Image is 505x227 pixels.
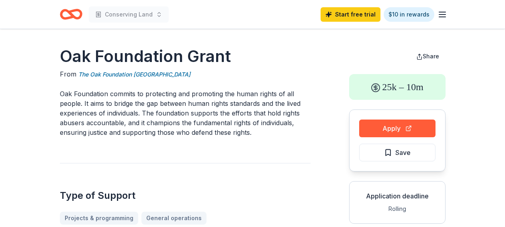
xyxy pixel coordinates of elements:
button: Save [359,144,435,161]
span: Save [395,147,411,158]
button: Conserving Land [89,6,169,23]
h1: Oak Foundation Grant [60,45,311,68]
span: Share [423,53,439,60]
a: The Oak Foundation [GEOGRAPHIC_DATA] [78,70,190,79]
div: Application deadline [356,191,439,201]
div: From [60,69,311,79]
p: Oak Foundation commits to protecting and promoting the human rights of all people. It aims to bri... [60,89,311,137]
a: Projects & programming [60,212,138,225]
div: Rolling [356,204,439,214]
a: Home [60,5,82,24]
div: 25k – 10m [349,74,446,100]
button: Share [410,48,446,64]
span: Conserving Land [105,10,153,19]
h2: Type of Support [60,189,311,202]
button: Apply [359,120,435,137]
a: Start free trial [321,7,380,22]
a: $10 in rewards [384,7,434,22]
a: General operations [141,212,206,225]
